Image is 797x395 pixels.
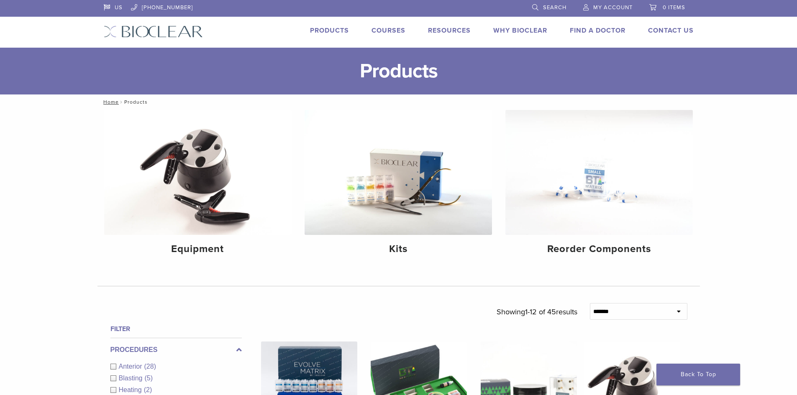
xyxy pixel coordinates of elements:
span: 1-12 of 45 [525,307,556,316]
span: Anterior [119,363,144,370]
img: Reorder Components [505,110,693,235]
nav: Products [97,94,700,110]
a: Back To Top [656,364,740,385]
a: Equipment [104,110,292,262]
span: 0 items [663,4,685,11]
a: Kits [305,110,492,262]
h4: Kits [311,242,485,257]
a: Courses [372,26,405,35]
a: Reorder Components [505,110,693,262]
h4: Filter [110,324,242,334]
img: Equipment [104,110,292,235]
label: Procedures [110,345,242,355]
p: Showing results [497,303,577,321]
span: Search [543,4,566,11]
a: Resources [428,26,471,35]
a: Why Bioclear [493,26,547,35]
span: (2) [144,386,152,393]
h4: Equipment [111,242,285,257]
h4: Reorder Components [512,242,686,257]
a: Contact Us [648,26,694,35]
span: (28) [144,363,156,370]
span: Blasting [119,375,145,382]
img: Kits [305,110,492,235]
a: Home [101,99,119,105]
a: Products [310,26,349,35]
span: Heating [119,386,144,393]
img: Bioclear [104,25,203,38]
span: (5) [144,375,153,382]
span: My Account [593,4,633,11]
a: Find A Doctor [570,26,625,35]
span: / [119,100,124,104]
